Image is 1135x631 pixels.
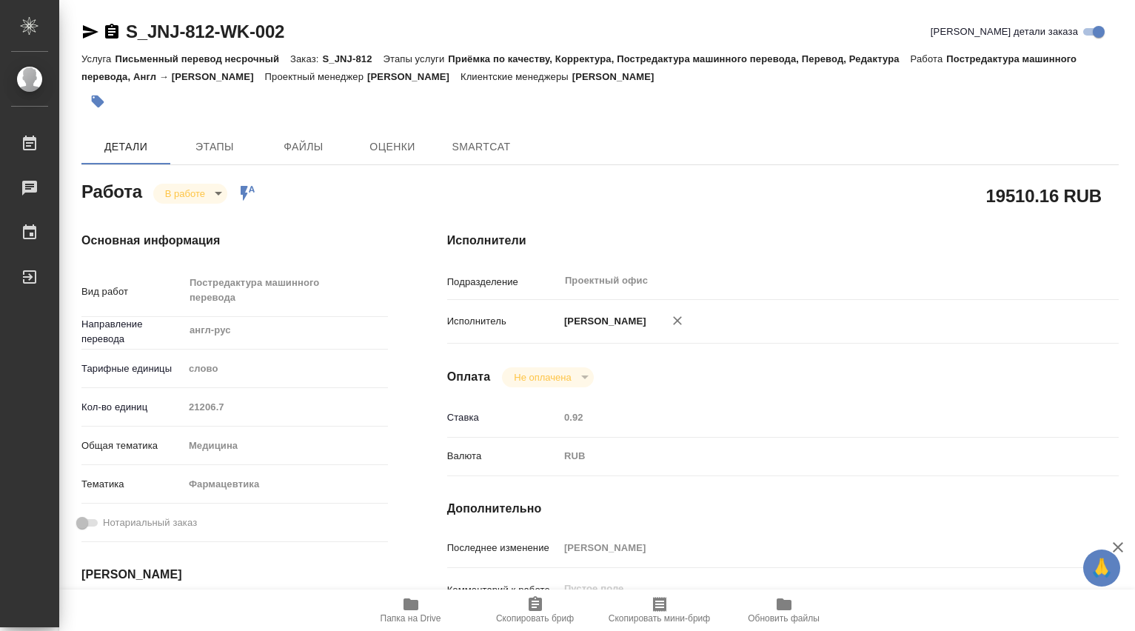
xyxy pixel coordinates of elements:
p: Валюта [447,449,559,464]
span: SmartCat [446,138,517,156]
div: RUB [559,444,1062,469]
div: В работе [502,367,593,387]
div: В работе [153,184,227,204]
p: Кол-во единиц [81,400,184,415]
div: Медицина [184,433,388,458]
span: Оценки [357,138,428,156]
span: Нотариальный заказ [103,515,197,530]
h4: Исполнители [447,232,1119,250]
p: [PERSON_NAME] [572,71,666,82]
button: Не оплачена [509,371,575,384]
input: Пустое поле [559,537,1062,558]
p: Работа [911,53,947,64]
button: Скопировать ссылку [103,23,121,41]
button: 🙏 [1083,550,1120,587]
button: Скопировать мини-бриф [597,590,722,631]
h2: 19510.16 RUB [986,183,1102,208]
span: Файлы [268,138,339,156]
input: Пустое поле [559,407,1062,428]
p: Тарифные единицы [81,361,184,376]
p: Тематика [81,477,184,492]
button: В работе [161,187,210,200]
button: Добавить тэг [81,85,114,118]
a: S_JNJ-812-WK-002 [126,21,284,41]
button: Папка на Drive [349,590,473,631]
input: Пустое поле [184,396,388,418]
p: Письменный перевод несрочный [115,53,290,64]
span: Детали [90,138,161,156]
h4: [PERSON_NAME] [81,566,388,584]
p: Заказ: [290,53,322,64]
p: Ставка [447,410,559,425]
button: Обновить файлы [722,590,846,631]
p: [PERSON_NAME] [559,314,646,329]
span: Этапы [179,138,250,156]
span: 🙏 [1089,552,1114,584]
p: Услуга [81,53,115,64]
p: [PERSON_NAME] [367,71,461,82]
button: Удалить исполнителя [661,304,694,337]
h2: Работа [81,177,142,204]
span: Папка на Drive [381,613,441,624]
button: Скопировать ссылку для ЯМессенджера [81,23,99,41]
p: Приёмка по качеству, Корректура, Постредактура машинного перевода, Перевод, Редактура [448,53,910,64]
h4: Основная информация [81,232,388,250]
p: Клиентские менеджеры [461,71,572,82]
span: [PERSON_NAME] детали заказа [931,24,1078,39]
p: Общая тематика [81,438,184,453]
span: Скопировать мини-бриф [609,613,710,624]
span: Обновить файлы [748,613,820,624]
p: Вид работ [81,284,184,299]
p: Комментарий к работе [447,583,559,598]
p: Проектный менеджер [265,71,367,82]
p: Последнее изменение [447,541,559,555]
button: Скопировать бриф [473,590,597,631]
div: слово [184,356,388,381]
p: Подразделение [447,275,559,290]
p: Этапы услуги [384,53,449,64]
h4: Дополнительно [447,500,1119,518]
p: Исполнитель [447,314,559,329]
p: Направление перевода [81,317,184,347]
span: Скопировать бриф [496,613,574,624]
div: Фармацевтика [184,472,388,497]
p: S_JNJ-812 [322,53,383,64]
h4: Оплата [447,368,491,386]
